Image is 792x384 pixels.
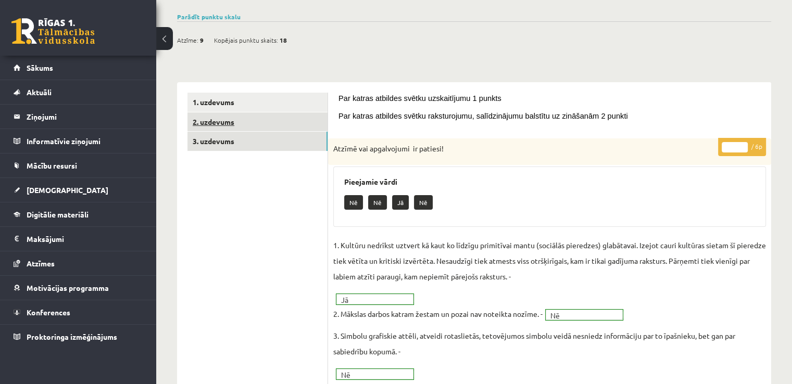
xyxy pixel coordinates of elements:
span: Par katras atbildes svētku uzskaitījumu 1 punkts [338,94,501,103]
span: Mācību resursi [27,161,77,170]
span: Atzīme: [177,32,198,48]
a: [DEMOGRAPHIC_DATA] [14,178,143,202]
span: Kopējais punktu skaits: [214,32,278,48]
a: Konferences [14,300,143,324]
a: 3. uzdevums [187,132,328,151]
p: Nē [368,195,387,210]
span: Konferences [27,308,70,317]
a: Ziņojumi [14,105,143,129]
p: / 6p [718,138,766,156]
a: Maksājumi [14,227,143,251]
p: 1. Kultūru nedrīkst uztvert kā kaut ko līdzīgu primitīvai mantu (sociālās pieredzes) glabātavai. ... [333,237,766,284]
legend: Maksājumi [27,227,143,251]
a: Mācību resursi [14,153,143,177]
span: Motivācijas programma [27,283,109,292]
span: Par katras atbildes svētku raksturojumu, salīdzinājumu balstītu uz zināšanām 2 punkti [338,112,628,120]
a: Sākums [14,56,143,80]
span: Nē [550,310,609,321]
span: Jā [341,295,399,305]
a: Nē [546,310,623,320]
p: Jā [392,195,409,210]
span: Nē [341,369,399,380]
span: Aktuāli [27,87,52,97]
a: Rīgas 1. Tālmācības vidusskola [11,18,95,44]
p: Nē [344,195,363,210]
span: Digitālie materiāli [27,210,89,219]
p: Atzīmē vai apgalvojumi ir patiesi! [333,144,714,154]
legend: Ziņojumi [27,105,143,129]
span: Proktoringa izmēģinājums [27,332,117,341]
span: 18 [280,32,287,48]
span: Atzīmes [27,259,55,268]
a: Parādīt punktu skalu [177,12,241,21]
span: 9 [200,32,204,48]
p: 2. Mākslas darbos katram žestam un pozai nav noteikta nozīme. - [333,306,543,322]
span: Sākums [27,63,53,72]
a: Nē [336,369,413,379]
a: 1. uzdevums [187,93,328,112]
a: Informatīvie ziņojumi [14,129,143,153]
a: Proktoringa izmēģinājums [14,325,143,349]
p: Nē [414,195,433,210]
a: Jā [336,294,413,304]
a: Aktuāli [14,80,143,104]
p: 3. Simbolu grafiskie attēli, atveidi rotaslietās, tetovējumos simbolu veidā nesniedz informāciju ... [333,328,766,359]
a: Motivācijas programma [14,276,143,300]
a: 2. uzdevums [187,112,328,132]
span: [DEMOGRAPHIC_DATA] [27,185,108,195]
a: Atzīmes [14,251,143,275]
h3: Pieejamie vārdi [344,177,755,186]
a: Digitālie materiāli [14,202,143,226]
legend: Informatīvie ziņojumi [27,129,143,153]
